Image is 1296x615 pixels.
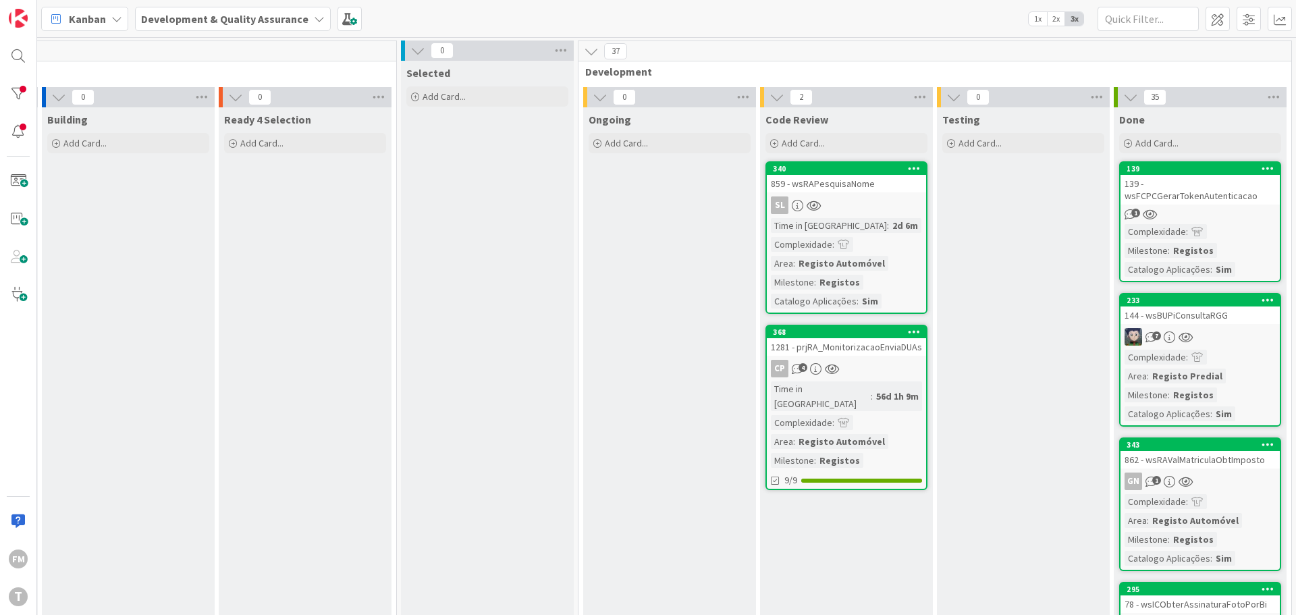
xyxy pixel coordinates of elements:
div: Catalogo Aplicações [1125,551,1210,566]
div: 233 [1127,296,1280,305]
div: Catalogo Aplicações [1125,406,1210,421]
div: 343 [1120,439,1280,451]
span: : [1210,551,1212,566]
span: : [1168,532,1170,547]
div: Complexidade [771,415,832,430]
div: Milestone [1125,243,1168,258]
b: Development & Quality Assurance [141,12,308,26]
div: Time in [GEOGRAPHIC_DATA] [771,381,871,411]
div: SL [767,196,926,214]
div: 139 [1127,164,1280,173]
div: Sim [859,294,882,309]
div: Registo Automóvel [795,434,888,449]
div: Area [771,434,793,449]
div: 139139 - wsFCPCGerarTokenAutenticacao [1120,163,1280,205]
span: 9/9 [784,473,797,487]
div: Area [1125,513,1147,528]
span: Done [1119,113,1145,126]
div: SL [771,196,788,214]
span: 37 [604,43,627,59]
span: : [1186,350,1188,365]
div: 1281 - prjRA_MonitorizacaoEnviaDUAs [767,338,926,356]
span: 7 [1152,331,1161,340]
span: : [1186,494,1188,509]
div: 3681281 - prjRA_MonitorizacaoEnviaDUAs [767,326,926,356]
img: LS [1125,328,1142,346]
span: Ongoing [589,113,631,126]
div: LS [1120,328,1280,346]
span: Add Card... [1135,137,1179,149]
div: Registo Automóvel [795,256,888,271]
div: Registos [816,453,863,468]
div: 78 - wsICObterAssinaturaFotoPorBi [1120,595,1280,613]
span: Kanban [69,11,106,27]
span: Development [585,65,1274,78]
span: Testing [942,113,980,126]
span: 1x [1029,12,1047,26]
span: : [1210,262,1212,277]
div: 343862 - wsRAValMatriculaObtImposto [1120,439,1280,469]
div: 295 [1127,585,1280,594]
div: Complexidade [1125,224,1186,239]
div: 368 [773,327,926,337]
span: : [1147,513,1149,528]
span: : [832,415,834,430]
div: Complexidade [1125,494,1186,509]
div: T [9,587,28,606]
div: Registos [816,275,863,290]
span: : [793,256,795,271]
div: 233144 - wsBUPiConsultaRGG [1120,294,1280,324]
div: 233 [1120,294,1280,306]
span: : [1186,224,1188,239]
span: 2x [1047,12,1065,26]
div: 340 [767,163,926,175]
div: Milestone [1125,532,1168,547]
div: 295 [1120,583,1280,595]
div: Catalogo Aplicações [1125,262,1210,277]
span: : [814,453,816,468]
div: 139 [1120,163,1280,175]
div: 340859 - wsRAPesquisaNome [767,163,926,192]
span: 0 [613,89,636,105]
span: 35 [1143,89,1166,105]
div: Area [1125,369,1147,383]
span: 3x [1065,12,1083,26]
div: Complexidade [1125,350,1186,365]
span: Add Card... [605,137,648,149]
div: FM [9,550,28,568]
div: Registos [1170,387,1217,402]
div: GN [1120,473,1280,490]
div: Time in [GEOGRAPHIC_DATA] [771,218,887,233]
div: Registo Predial [1149,369,1226,383]
div: 859 - wsRAPesquisaNome [767,175,926,192]
div: Milestone [1125,387,1168,402]
div: GN [1125,473,1142,490]
span: Add Card... [959,137,1002,149]
div: 340 [773,164,926,173]
div: 862 - wsRAValMatriculaObtImposto [1120,451,1280,469]
div: Catalogo Aplicações [771,294,857,309]
div: 368 [767,326,926,338]
div: 2d 6m [889,218,921,233]
span: 0 [967,89,990,105]
span: : [1210,406,1212,421]
span: Add Card... [240,137,283,149]
span: : [857,294,859,309]
span: 1 [1131,209,1140,217]
div: CP [771,360,788,377]
span: Add Card... [63,137,107,149]
div: Registos [1170,243,1217,258]
div: Sim [1212,406,1235,421]
input: Quick Filter... [1098,7,1199,31]
div: 343 [1127,440,1280,450]
div: Area [771,256,793,271]
span: Code Review [765,113,828,126]
span: : [1168,387,1170,402]
span: 0 [72,89,94,105]
div: Sim [1212,551,1235,566]
span: : [832,237,834,252]
div: Sim [1212,262,1235,277]
span: Add Card... [782,137,825,149]
div: Registos [1170,532,1217,547]
span: 1 [1152,476,1161,485]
